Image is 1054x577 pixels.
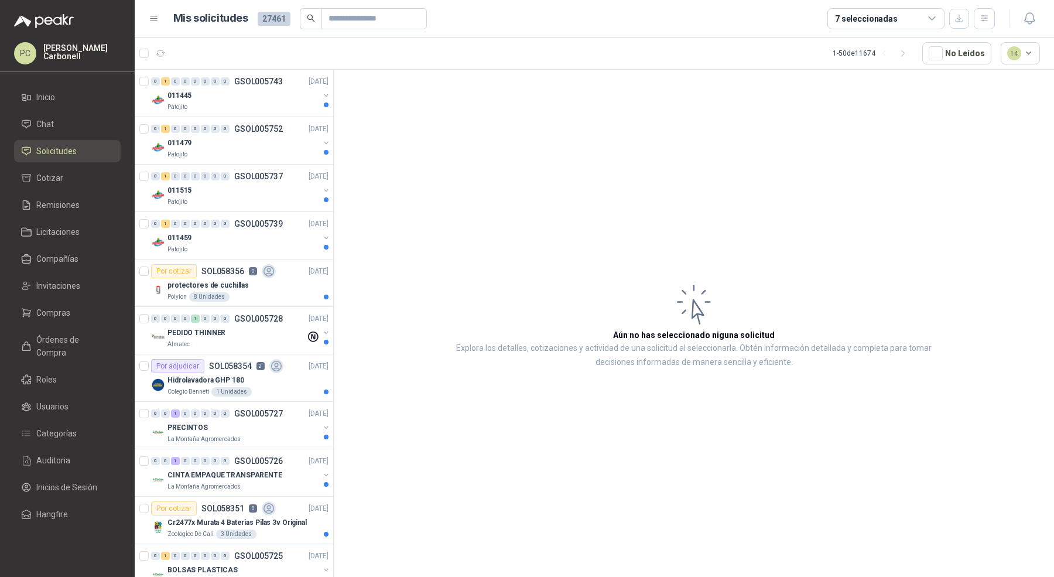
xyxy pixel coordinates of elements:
div: 0 [191,125,200,133]
div: 0 [181,125,190,133]
img: Company Logo [151,188,165,202]
p: [DATE] [309,551,328,562]
span: Licitaciones [36,226,80,238]
img: Company Logo [151,235,165,250]
div: 0 [211,457,220,465]
p: 011479 [167,138,191,149]
p: Polylon [167,292,187,302]
div: 0 [221,457,230,465]
a: Categorías [14,422,121,445]
div: 0 [201,125,210,133]
div: Por cotizar [151,501,197,515]
p: CINTA EMPAQUE TRANSPARENTE [167,470,282,481]
p: Explora los detalles, cotizaciones y actividad de una solicitud al seleccionarla. Obtén informaci... [451,342,937,370]
div: 0 [191,552,200,560]
div: 1 - 50 de 11674 [833,44,913,63]
p: GSOL005727 [234,409,283,418]
div: 0 [181,172,190,180]
span: Invitaciones [36,279,80,292]
div: 0 [211,315,220,323]
button: 14 [1001,42,1041,64]
img: Company Logo [151,378,165,392]
div: Por adjudicar [151,359,204,373]
p: Patojito [167,150,187,159]
span: Chat [36,118,54,131]
div: 0 [201,77,210,86]
p: [DATE] [309,124,328,135]
div: 1 [191,315,200,323]
div: 1 [171,409,180,418]
a: Por cotizarSOL0583510[DATE] Company LogoCr2477x Murata 4 Baterias Pilas 3v OriginalZoologico De C... [135,497,333,544]
div: 1 [161,220,170,228]
div: 0 [191,77,200,86]
p: SOL058351 [201,504,244,513]
p: [DATE] [309,408,328,419]
div: 0 [221,77,230,86]
div: 0 [151,77,160,86]
div: 7 seleccionadas [835,12,898,25]
p: Cr2477x Murata 4 Baterias Pilas 3v Original [167,517,307,528]
span: search [307,14,315,22]
div: 0 [151,220,160,228]
div: 0 [221,409,230,418]
div: 0 [211,552,220,560]
div: 0 [221,552,230,560]
div: 0 [151,125,160,133]
div: 0 [211,220,220,228]
a: 0 0 0 0 1 0 0 0 GSOL005728[DATE] Company LogoPEDIDO THINNERAlmatec [151,312,331,349]
div: 0 [181,552,190,560]
p: Colegio Bennett [167,387,209,397]
img: Company Logo [151,425,165,439]
a: Por adjudicarSOL0583542[DATE] Company LogoHidrolavadora GHP 180Colegio Bennett1 Unidades [135,354,333,402]
div: 0 [211,125,220,133]
div: 0 [181,409,190,418]
div: 0 [151,409,160,418]
p: [DATE] [309,171,328,182]
p: GSOL005739 [234,220,283,228]
p: [DATE] [309,218,328,230]
a: Licitaciones [14,221,121,243]
div: 0 [171,125,180,133]
a: Invitaciones [14,275,121,297]
a: Compras [14,302,121,324]
span: Compras [36,306,70,319]
div: 0 [181,220,190,228]
div: 3 Unidades [216,530,256,539]
a: 0 1 0 0 0 0 0 0 GSOL005737[DATE] Company Logo011515Patojito [151,169,331,207]
span: Cotizar [36,172,63,185]
p: 011445 [167,90,191,101]
div: 0 [171,315,180,323]
div: 0 [201,457,210,465]
div: 0 [151,457,160,465]
div: 0 [161,457,170,465]
p: La Montaña Agromercados [167,435,241,444]
p: GSOL005728 [234,315,283,323]
p: 0 [249,504,257,513]
span: Auditoria [36,454,70,467]
a: Hangfire [14,503,121,525]
div: 0 [201,220,210,228]
span: Roles [36,373,57,386]
p: Patojito [167,103,187,112]
img: Company Logo [151,283,165,297]
span: 27461 [258,12,290,26]
p: SOL058354 [209,362,252,370]
div: PC [14,42,36,64]
span: Inicios de Sesión [36,481,97,494]
a: 0 1 0 0 0 0 0 0 GSOL005743[DATE] Company Logo011445Patojito [151,74,331,112]
span: Compañías [36,252,78,265]
div: 0 [181,315,190,323]
a: Usuarios [14,395,121,418]
img: Logo peakr [14,14,74,28]
div: 0 [151,172,160,180]
div: 0 [191,172,200,180]
p: SOL058356 [201,267,244,275]
a: Remisiones [14,194,121,216]
p: BOLSAS PLASTICAS [167,565,238,576]
p: Almatec [167,340,190,349]
a: Roles [14,368,121,391]
button: No Leídos [922,42,991,64]
a: 0 0 1 0 0 0 0 0 GSOL005726[DATE] Company LogoCINTA EMPAQUE TRANSPARENTELa Montaña Agromercados [151,454,331,491]
div: 0 [181,77,190,86]
a: 0 1 0 0 0 0 0 0 GSOL005752[DATE] Company Logo011479Patojito [151,122,331,159]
